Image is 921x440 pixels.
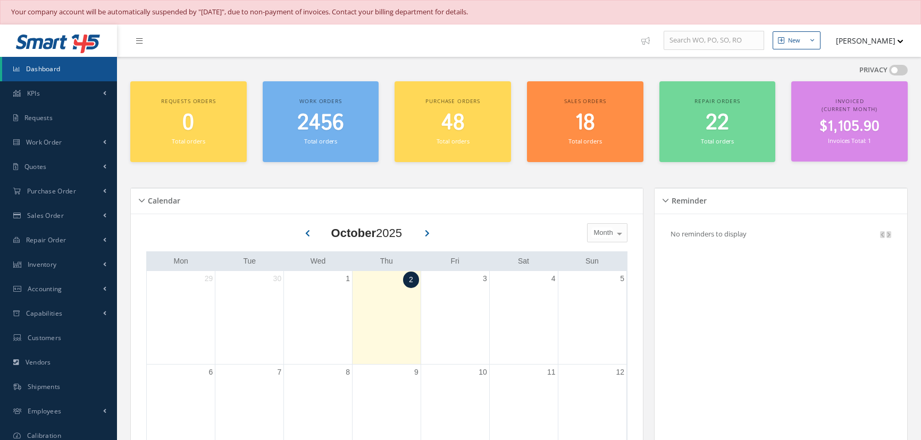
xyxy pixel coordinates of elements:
[545,365,558,380] a: October 11, 2025
[614,365,626,380] a: October 12, 2025
[516,255,531,268] a: Saturday
[378,255,395,268] a: Thursday
[284,271,353,365] td: October 1, 2025
[441,108,465,138] span: 48
[828,137,870,145] small: Invoices Total: 1
[263,81,379,163] a: Work orders 2456 Total orders
[788,36,800,45] div: New
[701,137,734,145] small: Total orders
[182,108,194,138] span: 0
[659,81,776,163] a: Repair orders 22 Total orders
[28,407,62,416] span: Employees
[24,162,47,171] span: Quotes
[28,284,62,293] span: Accounting
[826,30,903,51] button: [PERSON_NAME]
[304,137,337,145] small: Total orders
[636,24,664,57] a: Show Tips
[130,81,247,163] a: Requests orders 0 Total orders
[527,81,643,163] a: Sales orders 18 Total orders
[583,255,601,268] a: Sunday
[297,108,344,138] span: 2456
[172,255,190,268] a: Monday
[27,431,61,440] span: Calibration
[344,365,352,380] a: October 8, 2025
[26,235,66,244] span: Repair Order
[28,260,57,269] span: Inventory
[671,229,747,239] p: No reminders to display
[618,271,626,286] a: October 5, 2025
[26,138,62,147] span: Work Order
[421,271,489,365] td: October 3, 2025
[568,137,601,145] small: Total orders
[773,31,820,50] button: New
[859,65,887,75] label: PRIVACY
[172,137,205,145] small: Total orders
[215,271,284,365] td: September 30, 2025
[664,31,764,50] input: Search WO, PO, SO, RO
[271,271,284,286] a: September 30, 2025
[161,97,216,105] span: Requests orders
[26,309,63,318] span: Capabilities
[145,193,180,206] h5: Calendar
[26,358,51,367] span: Vendors
[27,211,64,220] span: Sales Order
[331,224,402,242] div: 2025
[207,365,215,380] a: October 6, 2025
[437,137,470,145] small: Total orders
[403,272,419,288] a: October 2, 2025
[549,271,558,286] a: October 4, 2025
[822,105,877,113] span: (Current Month)
[2,57,117,81] a: Dashboard
[344,271,352,286] a: October 1, 2025
[591,227,613,238] span: Month
[835,97,864,105] span: Invoiced
[27,89,40,98] span: KPIs
[28,382,61,391] span: Shipments
[275,365,283,380] a: October 7, 2025
[27,187,76,196] span: Purchase Order
[11,7,910,18] div: Your company account will be automatically suspended by "[DATE]", due to non-payment of invoices....
[26,64,61,73] span: Dashboard
[564,97,606,105] span: Sales orders
[425,97,480,105] span: Purchase orders
[706,108,729,138] span: 22
[331,226,376,240] b: October
[299,97,341,105] span: Work orders
[448,255,461,268] a: Friday
[28,333,62,342] span: Customers
[203,271,215,286] a: September 29, 2025
[575,108,595,138] span: 18
[476,365,489,380] a: October 10, 2025
[412,365,421,380] a: October 9, 2025
[353,271,421,365] td: October 2, 2025
[24,113,53,122] span: Requests
[308,255,328,268] a: Wednesday
[791,81,908,162] a: Invoiced (Current Month) $1,105.90 Invoices Total: 1
[668,193,707,206] h5: Reminder
[558,271,626,365] td: October 5, 2025
[395,81,511,163] a: Purchase orders 48 Total orders
[489,271,558,365] td: October 4, 2025
[819,116,880,137] span: $1,105.90
[694,97,740,105] span: Repair orders
[241,255,258,268] a: Tuesday
[147,271,215,365] td: September 29, 2025
[481,271,489,286] a: October 3, 2025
